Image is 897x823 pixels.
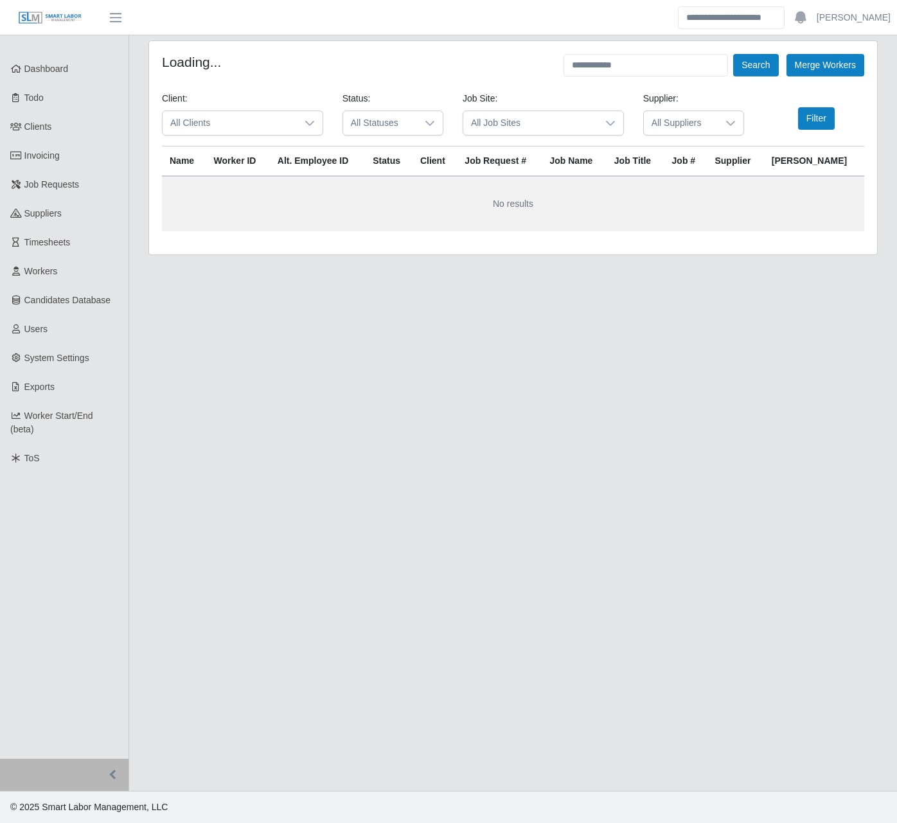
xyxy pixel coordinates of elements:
span: All Suppliers [644,111,718,135]
button: Filter [798,107,835,130]
span: Suppliers [24,208,62,218]
td: No results [162,176,864,231]
span: Todo [24,93,44,103]
span: © 2025 Smart Labor Management, LLC [10,802,168,812]
th: Client [413,146,457,177]
span: All Statuses [343,111,417,135]
th: Job # [664,146,707,177]
a: [PERSON_NAME] [817,11,891,24]
span: Worker Start/End (beta) [10,411,93,434]
span: Candidates Database [24,295,111,305]
input: Search [678,6,785,29]
th: Worker ID [206,146,270,177]
th: Name [162,146,206,177]
span: Workers [24,266,58,276]
span: Job Requests [24,179,80,190]
h4: Loading... [162,54,221,70]
button: Search [733,54,778,76]
span: All Job Sites [463,111,598,135]
span: Timesheets [24,237,71,247]
span: Exports [24,382,55,392]
span: All Clients [163,111,297,135]
label: Job Site: [463,92,497,105]
th: [PERSON_NAME] [764,146,864,177]
span: Invoicing [24,150,60,161]
span: Users [24,324,48,334]
th: Job Request # [457,146,542,177]
span: System Settings [24,353,89,363]
label: Status: [342,92,371,105]
span: Dashboard [24,64,69,74]
label: Supplier: [643,92,679,105]
span: ToS [24,453,40,463]
th: Supplier [707,146,763,177]
span: Clients [24,121,52,132]
th: Alt. Employee ID [270,146,365,177]
th: Job Title [607,146,664,177]
button: Merge Workers [786,54,864,76]
th: Job Name [542,146,606,177]
th: Status [365,146,413,177]
label: Client: [162,92,188,105]
img: SLM Logo [18,11,82,25]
